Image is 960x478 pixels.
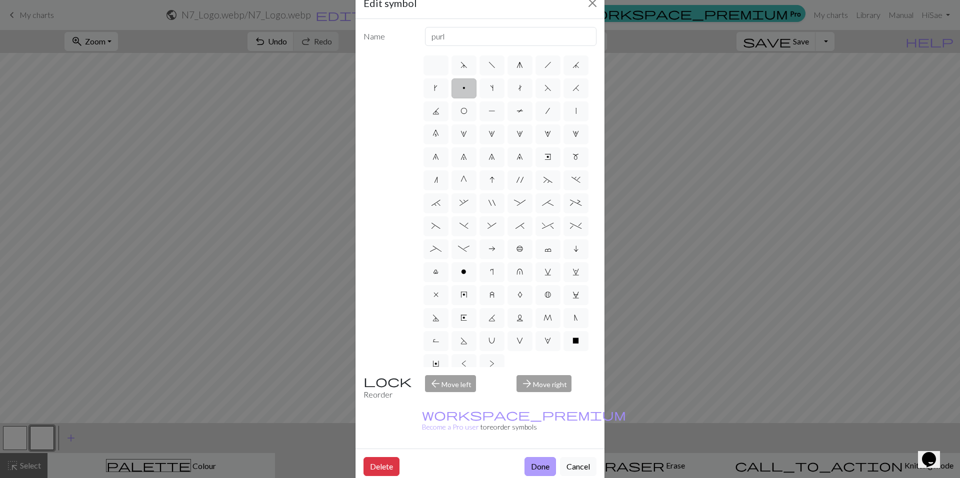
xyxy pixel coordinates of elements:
[514,199,525,207] span: :
[460,176,467,184] span: G
[573,245,578,253] span: i
[572,84,579,92] span: H
[524,457,556,476] button: Done
[570,199,581,207] span: +
[422,411,626,431] a: Become a Pro user
[518,84,522,92] span: t
[545,107,550,115] span: /
[363,457,399,476] button: Delete
[431,222,440,230] span: (
[517,291,522,299] span: A
[431,199,440,207] span: `
[422,408,626,422] span: workspace_premium
[516,337,523,345] span: V
[461,360,466,368] span: <
[460,153,467,161] span: 7
[574,314,578,322] span: N
[460,61,467,69] span: d
[542,199,553,207] span: ;
[488,199,495,207] span: "
[461,268,466,276] span: o
[575,107,576,115] span: |
[543,176,552,184] span: ~
[570,222,581,230] span: %
[516,314,523,322] span: L
[434,176,438,184] span: n
[516,153,523,161] span: 9
[572,291,579,299] span: C
[544,153,551,161] span: e
[488,107,495,115] span: P
[544,245,551,253] span: c
[460,291,467,299] span: y
[458,245,469,253] span: -
[433,291,438,299] span: x
[544,130,551,138] span: 4
[560,457,596,476] button: Cancel
[432,360,439,368] span: Y
[571,176,580,184] span: .
[422,411,626,431] small: to reorder symbols
[544,84,551,92] span: F
[544,337,551,345] span: W
[516,176,523,184] span: '
[459,199,468,207] span: ,
[459,222,468,230] span: )
[460,337,467,345] span: S
[544,61,551,69] span: h
[543,314,552,322] span: M
[488,314,495,322] span: K
[572,130,579,138] span: 5
[516,245,523,253] span: b
[572,268,579,276] span: w
[516,107,523,115] span: T
[357,27,419,46] label: Name
[432,130,439,138] span: 0
[488,61,495,69] span: f
[489,360,494,368] span: >
[516,268,523,276] span: u
[357,375,419,401] div: Reorder
[460,130,467,138] span: 1
[432,153,439,161] span: 6
[434,84,437,92] span: k
[544,268,551,276] span: v
[462,84,465,92] span: p
[489,291,494,299] span: z
[516,130,523,138] span: 3
[544,291,551,299] span: B
[572,153,579,161] span: m
[488,130,495,138] span: 2
[918,438,950,468] iframe: chat widget
[542,222,553,230] span: ^
[460,314,467,322] span: E
[430,245,441,253] span: _
[572,337,579,345] span: X
[488,245,495,253] span: a
[489,176,494,184] span: I
[488,153,495,161] span: 8
[490,84,493,92] span: s
[490,268,493,276] span: r
[488,337,495,345] span: U
[432,314,439,322] span: D
[516,61,523,69] span: g
[433,268,438,276] span: l
[432,107,439,115] span: J
[572,61,579,69] span: j
[460,107,467,115] span: O
[432,337,439,345] span: R
[487,222,496,230] span: &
